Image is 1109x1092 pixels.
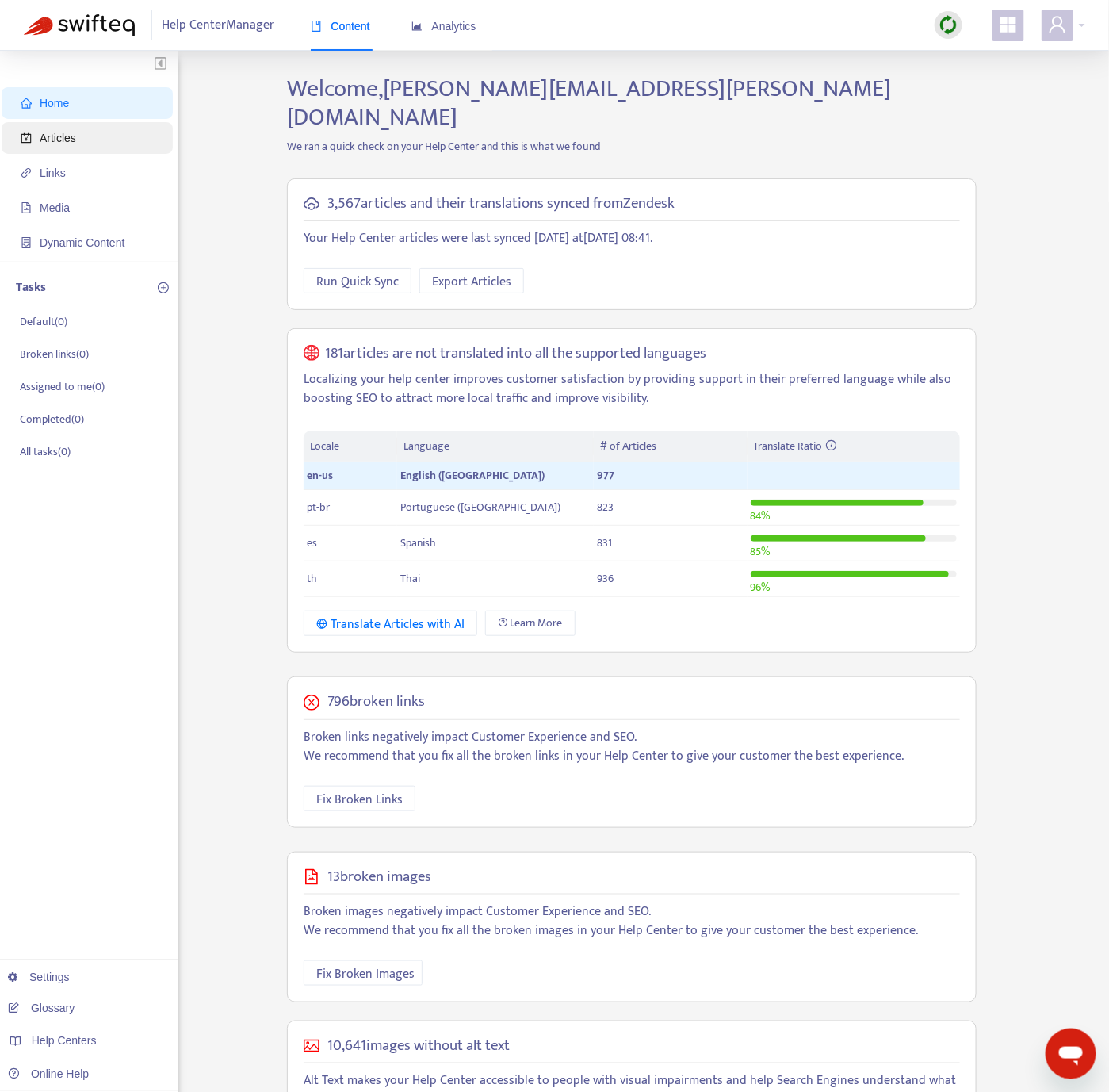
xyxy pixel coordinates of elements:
span: file-image [304,869,319,885]
span: Portuguese ([GEOGRAPHIC_DATA]) [400,498,560,516]
span: Thai [400,569,420,588]
div: Translate Articles with AI [316,615,465,634]
span: user [1048,15,1067,34]
th: Language [397,431,594,462]
span: appstore [999,15,1018,34]
span: container [21,237,32,248]
p: All tasks ( 0 ) [20,443,71,460]
span: English ([GEOGRAPHIC_DATA]) [400,466,545,485]
h5: 13 broken images [327,868,431,887]
p: We ran a quick check on your Help Center and this is what we found [275,138,989,155]
span: area-chart [411,21,423,32]
span: en-us [307,466,333,485]
a: Online Help [8,1067,89,1080]
p: Your Help Center articles were last synced [DATE] at [DATE] 08:41 . [304,229,960,248]
p: Completed ( 0 ) [20,411,84,427]
span: close-circle [304,695,319,711]
span: 84 % [751,507,771,525]
span: th [307,569,317,588]
span: 936 [597,569,614,588]
div: Translate Ratio [754,438,954,455]
span: Help Center Manager [163,10,275,40]
p: Broken links negatively impact Customer Experience and SEO. We recommend that you fix all the bro... [304,728,960,766]
button: Fix Broken Links [304,786,415,811]
p: Localizing your help center improves customer satisfaction by providing support in their preferre... [304,370,960,408]
span: Content [311,20,370,33]
p: Broken images negatively impact Customer Experience and SEO. We recommend that you fix all the br... [304,902,960,941]
p: Assigned to me ( 0 ) [20,378,105,395]
span: es [307,534,317,552]
p: Broken links ( 0 ) [20,346,89,362]
button: Fix Broken Images [304,960,423,986]
span: account-book [21,132,32,144]
p: Default ( 0 ) [20,313,67,330]
span: Welcome, [PERSON_NAME][EMAIL_ADDRESS][PERSON_NAME][DOMAIN_NAME] [287,69,891,137]
button: Translate Articles with AI [304,611,477,636]
span: Fix Broken Images [316,964,415,984]
span: cloud-sync [304,196,319,212]
span: Analytics [411,20,476,33]
span: 831 [597,534,612,552]
h5: 181 articles are not translated into all the supported languages [326,345,707,363]
span: plus-circle [158,282,169,293]
span: Run Quick Sync [316,272,399,292]
span: pt-br [307,498,330,516]
span: 85 % [751,542,771,561]
span: picture [304,1038,319,1054]
a: Settings [8,971,70,983]
span: 96 % [751,578,771,596]
span: Home [40,97,69,109]
th: # of Articles [594,431,747,462]
h5: 796 broken links [327,693,425,711]
span: Learn More [511,615,563,632]
span: home [21,98,32,109]
span: 977 [597,466,614,485]
span: Help Centers [32,1034,97,1047]
span: Dynamic Content [40,236,124,249]
h5: 3,567 articles and their translations synced from Zendesk [327,195,675,213]
button: Run Quick Sync [304,268,411,293]
span: global [304,345,319,363]
a: Learn More [485,611,576,636]
span: 823 [597,498,614,516]
span: file-image [21,202,32,213]
h5: 10,641 images without alt text [327,1037,510,1056]
span: link [21,167,32,178]
span: book [311,21,322,32]
img: sync.dc5367851b00ba804db3.png [939,15,958,35]
span: Fix Broken Links [316,790,403,810]
img: Swifteq [24,14,135,36]
span: Media [40,201,70,214]
p: Tasks [16,278,46,297]
span: Links [40,167,66,179]
span: Spanish [400,534,436,552]
a: Glossary [8,1002,75,1014]
th: Locale [304,431,397,462]
iframe: Button to launch messaging window [1046,1029,1096,1079]
button: Export Articles [419,268,524,293]
span: Export Articles [432,272,511,292]
span: Articles [40,132,76,144]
